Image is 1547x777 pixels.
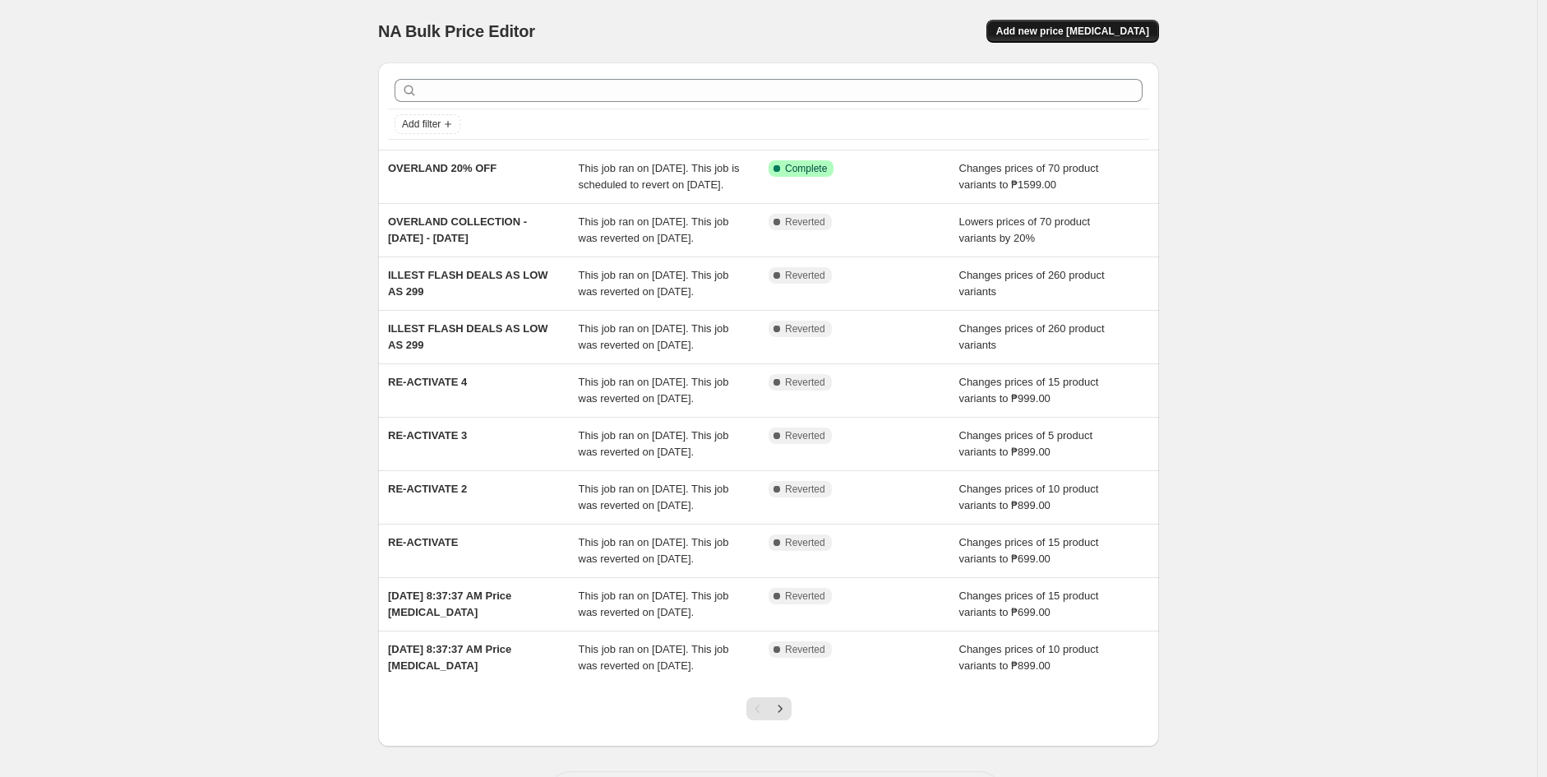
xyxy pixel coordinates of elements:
[388,536,458,548] span: RE-ACTIVATE
[746,697,792,720] nav: Pagination
[579,215,729,244] span: This job ran on [DATE]. This job was reverted on [DATE].
[959,322,1105,351] span: Changes prices of 260 product variants
[388,269,548,298] span: ILLEST FLASH DEALS AS LOW AS 299
[579,483,729,511] span: This job ran on [DATE]. This job was reverted on [DATE].
[579,643,729,672] span: This job ran on [DATE]. This job was reverted on [DATE].
[959,269,1105,298] span: Changes prices of 260 product variants
[959,643,1099,672] span: Changes prices of 10 product variants to ₱899.00
[996,25,1149,38] span: Add new price [MEDICAL_DATA]
[769,697,792,720] button: Next
[579,269,729,298] span: This job ran on [DATE]. This job was reverted on [DATE].
[986,20,1159,43] button: Add new price [MEDICAL_DATA]
[579,536,729,565] span: This job ran on [DATE]. This job was reverted on [DATE].
[785,483,825,496] span: Reverted
[959,215,1091,244] span: Lowers prices of 70 product variants by 20%
[388,376,467,388] span: RE-ACTIVATE 4
[388,643,511,672] span: [DATE] 8:37:37 AM Price [MEDICAL_DATA]
[785,590,825,603] span: Reverted
[959,590,1099,618] span: Changes prices of 15 product variants to ₱699.00
[395,114,460,134] button: Add filter
[402,118,441,131] span: Add filter
[378,22,535,40] span: NA Bulk Price Editor
[785,643,825,656] span: Reverted
[388,215,527,244] span: OVERLAND COLLECTION - [DATE] - [DATE]
[388,483,467,495] span: RE-ACTIVATE 2
[785,269,825,282] span: Reverted
[579,429,729,458] span: This job ran on [DATE]. This job was reverted on [DATE].
[785,162,827,175] span: Complete
[785,429,825,442] span: Reverted
[785,536,825,549] span: Reverted
[959,162,1099,191] span: Changes prices of 70 product variants to ₱1599.00
[388,162,496,174] span: OVERLAND 20% OFF
[785,376,825,389] span: Reverted
[959,429,1093,458] span: Changes prices of 5 product variants to ₱899.00
[959,376,1099,405] span: Changes prices of 15 product variants to ₱999.00
[579,162,740,191] span: This job ran on [DATE]. This job is scheduled to revert on [DATE].
[579,376,729,405] span: This job ran on [DATE]. This job was reverted on [DATE].
[785,215,825,229] span: Reverted
[785,322,825,335] span: Reverted
[388,429,467,442] span: RE-ACTIVATE 3
[579,322,729,351] span: This job ran on [DATE]. This job was reverted on [DATE].
[388,590,511,618] span: [DATE] 8:37:37 AM Price [MEDICAL_DATA]
[579,590,729,618] span: This job ran on [DATE]. This job was reverted on [DATE].
[959,483,1099,511] span: Changes prices of 10 product variants to ₱899.00
[959,536,1099,565] span: Changes prices of 15 product variants to ₱699.00
[388,322,548,351] span: ILLEST FLASH DEALS AS LOW AS 299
